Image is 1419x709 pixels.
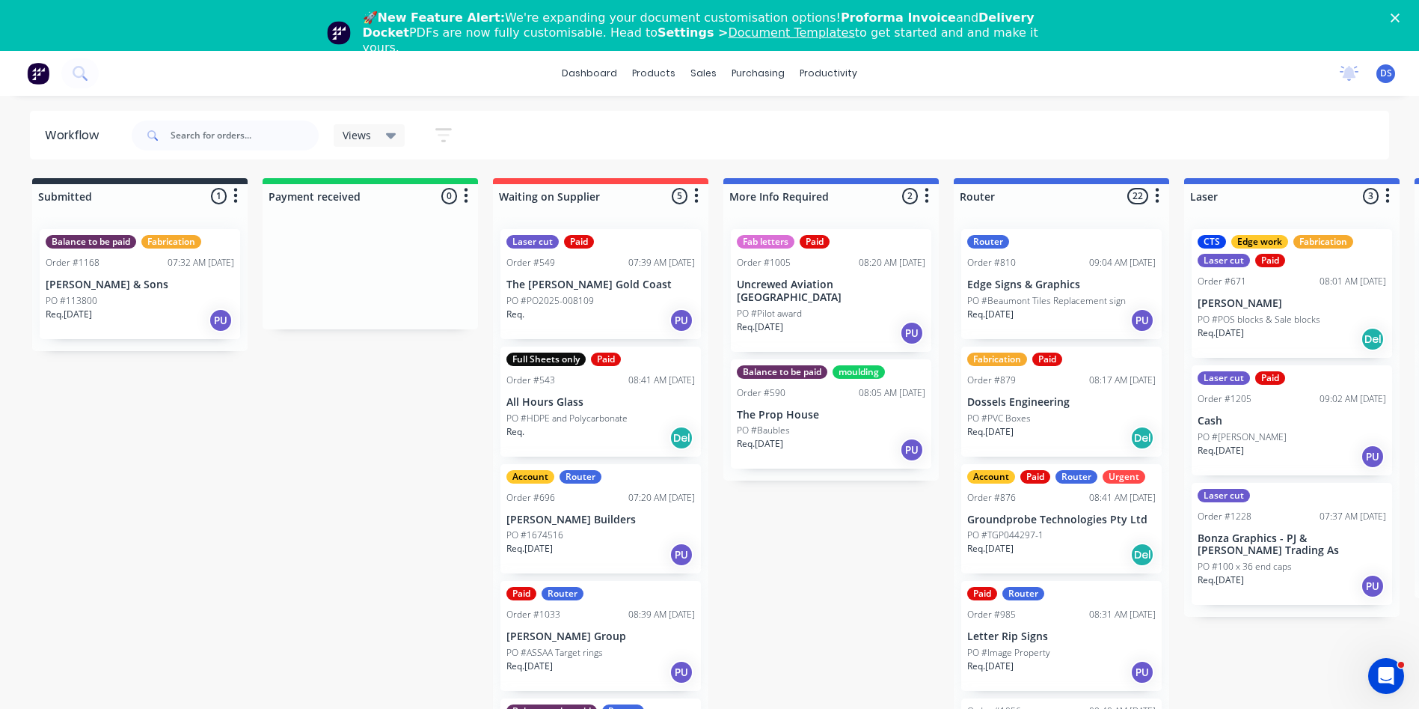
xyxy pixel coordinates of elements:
div: Laser cut [1198,489,1250,502]
div: 07:37 AM [DATE] [1320,510,1386,523]
div: PU [900,438,924,462]
div: Paid [506,587,536,600]
p: The Prop House [737,409,925,422]
div: Paid [967,587,997,600]
div: PU [209,308,233,332]
div: PaidRouterOrder #103308:39 AM [DATE][PERSON_NAME] GroupPO #ASSAA Target ringsReq.[DATE]PU [500,581,701,691]
div: Order #549 [506,256,555,270]
p: [PERSON_NAME] Group [506,630,695,643]
div: PaidRouterOrder #98508:31 AM [DATE]Letter Rip SignsPO #Image PropertyReq.[DATE]PU [961,581,1162,691]
div: Router [1002,587,1044,600]
p: Req. [DATE] [737,437,783,451]
p: Req. [506,308,524,321]
img: Profile image for Team [327,21,351,45]
div: Paid [1020,470,1050,484]
p: Req. [DATE] [506,660,553,673]
div: Account [967,470,1015,484]
p: PO #100 x 36 end caps [1198,560,1292,573]
p: Cash [1198,415,1386,427]
p: Req. [DATE] [1198,444,1244,457]
p: PO #PO2025-008109 [506,294,594,308]
p: Req. [DATE] [967,425,1014,439]
div: Full Sheets onlyPaidOrder #54308:41 AM [DATE]All Hours GlassPO #HDPE and PolycarbonateReq.Del [500,347,701,457]
p: PO #113800 [46,294,97,308]
div: Fab letters [737,235,794,249]
div: Fabrication [141,235,201,249]
div: 09:04 AM [DATE] [1089,256,1156,270]
b: Delivery Docket [363,10,1035,40]
span: Views [343,127,371,143]
p: PO #[PERSON_NAME] [1198,430,1287,444]
p: Dossels Engineering [967,396,1156,409]
b: Proforma Invoice [841,10,956,25]
div: Laser cut [1198,371,1250,385]
iframe: Intercom live chat [1368,658,1404,694]
div: PU [1361,445,1385,469]
div: Router [542,587,583,600]
p: PO #Image Property [967,646,1050,660]
div: PU [669,660,693,684]
div: Order #1168 [46,256,99,270]
div: moulding [833,365,885,379]
p: PO #PVC Boxes [967,412,1031,425]
a: Document Templates [728,25,854,40]
p: Req. [506,425,524,439]
div: 🚀 We're expanding your document customisation options! and PDFs are now fully customisable. Head ... [363,10,1069,55]
p: All Hours Glass [506,396,695,409]
div: Laser cut [1198,254,1250,267]
div: 07:39 AM [DATE] [628,256,695,270]
div: 08:20 AM [DATE] [859,256,925,270]
p: Req. [DATE] [46,308,92,321]
div: AccountPaidRouterUrgentOrder #87608:41 AM [DATE]Groundprobe Technologies Pty LtdPO #TGP044297-1Re... [961,464,1162,574]
div: Laser cutPaidOrder #54907:39 AM [DATE]The [PERSON_NAME] Gold CoastPO #PO2025-008109Req.PU [500,229,701,339]
b: New Feature Alert: [378,10,506,25]
div: Paid [591,353,621,366]
div: Balance to be paid [737,365,827,379]
div: CTSEdge workFabricationLaser cutPaidOrder #67108:01 AM [DATE][PERSON_NAME]PO #POS blocks & Sale b... [1192,229,1392,358]
div: 09:02 AM [DATE] [1320,392,1386,406]
div: Close [1391,13,1406,22]
div: PU [669,308,693,332]
p: Req. [DATE] [737,320,783,334]
div: Paid [1255,371,1285,385]
p: PO #1674516 [506,529,563,542]
p: PO #Pilot award [737,307,802,320]
div: Laser cutPaidOrder #120509:02 AM [DATE]CashPO #[PERSON_NAME]Req.[DATE]PU [1192,365,1392,475]
div: Balance to be paidmouldingOrder #59008:05 AM [DATE]The Prop HousePO #BaublesReq.[DATE]PU [731,359,931,469]
p: Uncrewed Aviation [GEOGRAPHIC_DATA] [737,279,925,304]
div: FabricationPaidOrder #87908:17 AM [DATE]Dossels EngineeringPO #PVC BoxesReq.[DATE]Del [961,347,1162,457]
div: Paid [564,235,594,249]
span: DS [1380,67,1392,80]
p: [PERSON_NAME] [1198,297,1386,310]
b: Settings > [658,25,855,40]
div: Order #1033 [506,608,560,621]
div: Router [560,470,601,484]
div: Del [1130,543,1154,567]
div: Workflow [45,127,106,144]
div: Fab lettersPaidOrder #100508:20 AM [DATE]Uncrewed Aviation [GEOGRAPHIC_DATA]PO #Pilot awardReq.[D... [731,229,931,352]
div: Order #1228 [1198,510,1251,523]
div: Laser cutOrder #122807:37 AM [DATE]Bonza Graphics - PJ & [PERSON_NAME] Trading AsPO #100 x 36 end... [1192,483,1392,606]
p: The [PERSON_NAME] Gold Coast [506,279,695,291]
div: 08:41 AM [DATE] [628,374,695,387]
div: Balance to be paid [46,235,136,249]
div: Order #696 [506,491,555,505]
div: Balance to be paidFabricationOrder #116807:32 AM [DATE][PERSON_NAME] & SonsPO #113800Req.[DATE]PU [40,229,240,339]
div: 08:17 AM [DATE] [1089,374,1156,387]
input: Search for orders... [171,121,319,150]
div: Edge work [1231,235,1288,249]
div: purchasing [724,62,792,85]
div: Order #590 [737,386,785,400]
p: Req. [DATE] [506,542,553,556]
div: Order #1005 [737,256,791,270]
p: Letter Rip Signs [967,630,1156,643]
div: Order #671 [1198,275,1246,288]
div: 07:20 AM [DATE] [628,491,695,505]
div: Order #810 [967,256,1016,270]
div: Account [506,470,554,484]
div: 08:05 AM [DATE] [859,386,925,400]
div: Laser cut [506,235,559,249]
div: Order #543 [506,374,555,387]
div: PU [1130,660,1154,684]
a: dashboard [554,62,625,85]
